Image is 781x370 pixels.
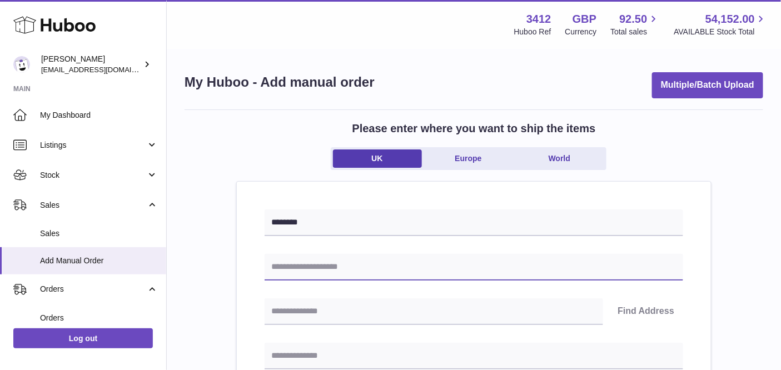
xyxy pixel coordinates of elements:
[13,328,153,348] a: Log out
[424,149,513,168] a: Europe
[352,121,596,136] h2: Please enter where you want to ship the items
[40,228,158,239] span: Sales
[514,27,551,37] div: Huboo Ref
[610,27,660,37] span: Total sales
[652,72,763,98] button: Multiple/Batch Upload
[526,12,551,27] strong: 3412
[185,73,375,91] h1: My Huboo - Add manual order
[41,54,141,75] div: [PERSON_NAME]
[674,12,768,37] a: 54,152.00 AVAILABLE Stock Total
[619,12,647,27] span: 92.50
[610,12,660,37] a: 92.50 Total sales
[40,110,158,121] span: My Dashboard
[40,313,158,323] span: Orders
[13,56,30,73] img: info@beeble.buzz
[41,65,163,74] span: [EMAIL_ADDRESS][DOMAIN_NAME]
[40,200,146,211] span: Sales
[40,140,146,151] span: Listings
[705,12,755,27] span: 54,152.00
[40,256,158,266] span: Add Manual Order
[40,284,146,294] span: Orders
[573,12,596,27] strong: GBP
[333,149,422,168] a: UK
[515,149,604,168] a: World
[40,170,146,181] span: Stock
[674,27,768,37] span: AVAILABLE Stock Total
[565,27,597,37] div: Currency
